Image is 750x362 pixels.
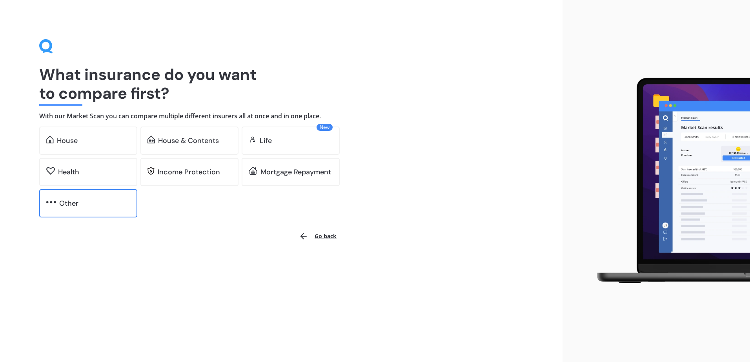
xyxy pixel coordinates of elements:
img: other.81dba5aafe580aa69f38.svg [46,198,56,206]
img: mortgage.098ac213e5e1dbe60cc2.svg [249,167,257,175]
span: New [317,124,333,131]
img: health.62746f8bd298b648b488.svg [46,167,55,175]
img: life.f720d6a2d7cdcd3ad642.svg [249,136,257,143]
div: House [57,137,78,145]
div: Mortgage Repayment [260,168,331,176]
button: Go back [294,227,341,246]
div: Life [260,137,272,145]
div: Income Protection [158,168,220,176]
h4: With our Market Scan you can compare multiple different insurers all at once and in one place. [39,112,523,120]
img: income.d9b7b7fb96f7e1c2addc.svg [147,167,155,175]
div: Health [58,168,79,176]
div: Other [59,199,78,207]
h1: What insurance do you want to compare first? [39,65,523,103]
div: House & Contents [158,137,219,145]
img: home.91c183c226a05b4dc763.svg [46,136,54,143]
img: home-and-contents.b802091223b8502ef2dd.svg [147,136,155,143]
img: laptop.webp [586,73,750,289]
